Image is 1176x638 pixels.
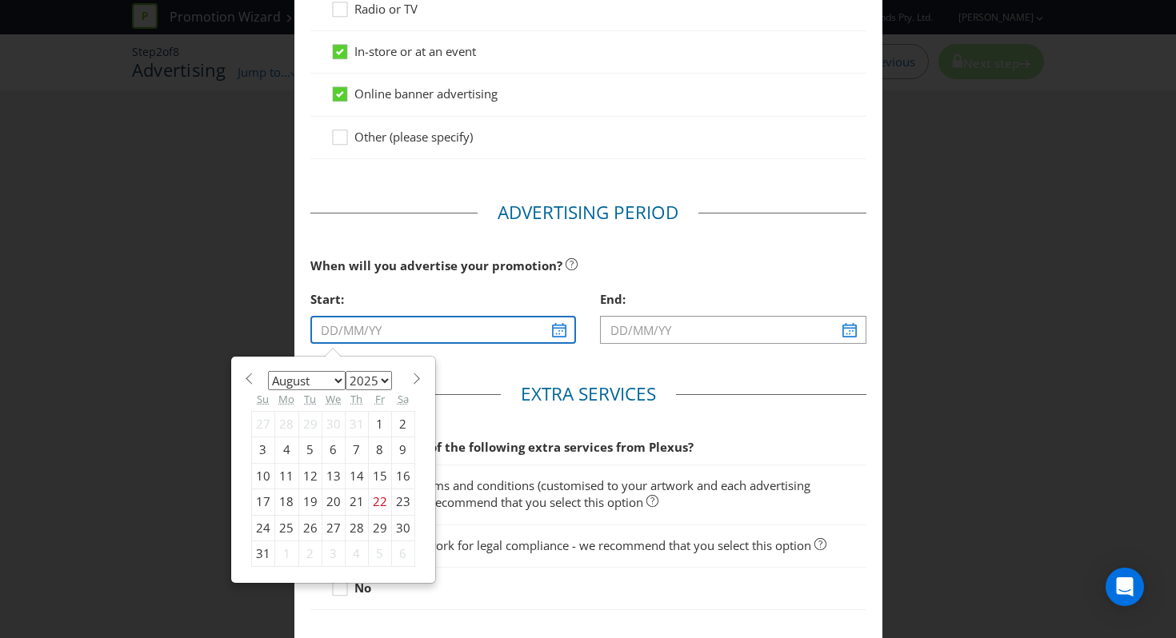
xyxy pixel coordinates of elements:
[1106,568,1144,606] div: Open Intercom Messenger
[274,463,298,488] div: 11
[375,392,385,406] abbr: Friday
[322,541,345,567] div: 3
[354,477,810,510] span: Short form terms and conditions (customised to your artwork and each advertising channel) - we re...
[298,463,322,488] div: 12
[368,411,391,437] div: 1
[298,515,322,540] div: 26
[322,515,345,540] div: 27
[274,541,298,567] div: 1
[391,541,414,567] div: 6
[600,316,866,344] input: DD/MM/YY
[354,537,811,553] span: Review of artwork for legal compliance - we recommend that you select this option
[391,489,414,515] div: 23
[354,43,476,59] span: In-store or at an event
[322,489,345,515] div: 20
[322,463,345,488] div: 13
[345,411,368,437] div: 31
[354,580,371,596] strong: No
[368,515,391,540] div: 29
[391,515,414,540] div: 30
[345,463,368,488] div: 14
[251,541,274,567] div: 31
[354,86,498,102] span: Online banner advertising
[398,392,409,406] abbr: Saturday
[278,392,294,406] abbr: Monday
[354,129,473,145] span: Other (please specify)
[345,541,368,567] div: 4
[251,437,274,463] div: 3
[298,489,322,515] div: 19
[251,515,274,540] div: 24
[310,283,577,316] div: Start:
[345,437,368,463] div: 7
[310,257,562,273] span: When will you advertise your promotion?
[391,463,414,488] div: 16
[478,200,698,225] legend: Advertising Period
[345,489,368,515] div: 21
[274,411,298,437] div: 28
[368,463,391,488] div: 15
[368,541,391,567] div: 5
[322,437,345,463] div: 6
[310,439,694,455] span: Would you like any of the following extra services from Plexus?
[251,489,274,515] div: 17
[391,411,414,437] div: 2
[251,411,274,437] div: 27
[274,437,298,463] div: 4
[298,411,322,437] div: 29
[368,437,391,463] div: 8
[274,489,298,515] div: 18
[310,316,577,344] input: DD/MM/YY
[350,392,362,406] abbr: Thursday
[326,392,341,406] abbr: Wednesday
[298,541,322,567] div: 2
[322,411,345,437] div: 30
[298,437,322,463] div: 5
[304,392,316,406] abbr: Tuesday
[251,463,274,488] div: 10
[257,392,269,406] abbr: Sunday
[345,515,368,540] div: 28
[274,515,298,540] div: 25
[600,283,866,316] div: End:
[391,437,414,463] div: 9
[368,489,391,515] div: 22
[501,381,676,407] legend: Extra Services
[354,1,418,17] span: Radio or TV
